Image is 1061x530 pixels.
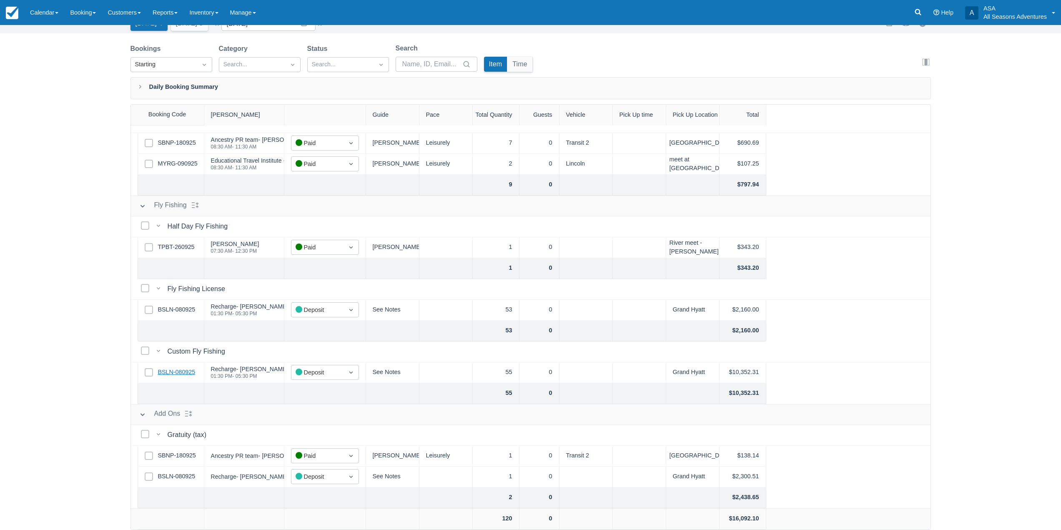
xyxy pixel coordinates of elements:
span: Dropdown icon [377,60,385,69]
div: $690.69 [720,133,766,154]
div: Vehicle [559,105,613,126]
div: 2 [473,487,519,508]
div: See Notes [366,467,419,487]
div: 07:30 AM - 12:30 PM [211,249,259,254]
div: [PERSON_NAME] [366,237,419,258]
div: Pick Up time [613,105,666,126]
label: Category [219,44,251,54]
div: A [965,6,978,20]
div: [PERSON_NAME], [PERSON_NAME] [366,133,419,154]
div: $16,092.10 [720,509,766,530]
div: 0 [519,467,559,487]
div: 120 [473,509,519,530]
div: 0 [519,300,559,321]
div: See Notes [366,362,419,383]
label: Search [396,43,421,53]
div: Starting [135,60,193,69]
div: $107.25 [720,154,766,175]
div: Recharge- [PERSON_NAME] [211,474,288,480]
div: $10,352.31 [720,383,766,404]
p: ASA [983,4,1047,13]
div: $2,160.00 [720,321,766,342]
div: Deposit [296,368,339,377]
div: 0 [519,362,559,383]
div: [GEOGRAPHIC_DATA] [666,133,720,154]
div: [PERSON_NAME] [366,154,419,175]
a: MYRG-090925 [158,159,198,168]
a: SBNP-180925 [158,451,196,460]
div: Recharge- [PERSON_NAME] [211,304,288,309]
div: 53 [473,321,519,342]
div: Paid [296,243,339,252]
div: Grand Hyatt [666,467,720,487]
div: Deposit [296,472,339,482]
div: Ancestry PR team- [PERSON_NAME] [211,453,311,459]
div: 2 [473,154,519,175]
div: 7 [473,133,519,154]
i: Help [933,10,939,15]
a: TPBT-260925 [158,243,195,252]
label: Bookings [130,44,164,54]
div: Paid [296,138,339,148]
div: $343.20 [720,237,766,258]
div: 01:30 PM - 05:30 PM [211,374,288,379]
div: Total Quantity [473,105,519,126]
div: See Notes [366,300,419,321]
div: Custom Fly Fishing [168,347,228,357]
div: 0 [519,237,559,258]
div: 08:30 AM - 11:30 AM [211,144,311,149]
div: Paid [296,451,339,461]
div: 0 [519,321,559,342]
span: Dropdown icon [347,306,355,314]
div: Total [720,105,766,126]
a: BSLN-080925 [158,305,196,314]
span: Dropdown icon [347,368,355,377]
div: Fly Fishing License [168,284,228,294]
div: River meet - [PERSON_NAME] [666,237,720,258]
div: Pace [419,105,473,126]
div: Leisurely [419,154,473,175]
span: Dropdown icon [347,243,355,251]
div: $2,300.51 [720,467,766,487]
span: Help [941,9,953,16]
div: 0 [519,133,559,154]
span: Dropdown icon [347,452,355,460]
div: 0 [519,487,559,508]
a: SBNP-180925 [158,138,196,148]
p: All Seasons Adventures [983,13,1047,21]
div: 0 [519,258,559,279]
div: Pick Up Location [666,105,720,126]
div: 9 [473,175,519,196]
div: 1 [473,467,519,487]
button: Add Ons [136,407,184,422]
span: Dropdown icon [288,60,297,69]
span: Dropdown icon [347,472,355,481]
div: $2,160.00 [720,300,766,321]
div: Transit 2 [559,446,613,467]
div: Booking Code [131,105,204,125]
button: Item [484,57,507,72]
div: 53 [473,300,519,321]
div: 0 [519,175,559,196]
a: BSLN-080925 [158,472,196,481]
div: 01:30 PM - 05:30 PM [211,311,288,316]
div: $138.14 [720,446,766,467]
div: Recharge- [PERSON_NAME] [211,366,288,372]
button: Time [507,57,532,72]
div: Deposit [296,305,339,315]
div: 55 [473,383,519,404]
div: [GEOGRAPHIC_DATA] [666,446,720,467]
div: Grand Hyatt [666,362,720,383]
div: 1 [473,237,519,258]
div: $797.94 [720,175,766,196]
button: Fly Fishing [136,198,190,214]
div: $343.20 [720,258,766,279]
div: 0 [519,509,559,530]
div: Leisurely [419,133,473,154]
div: [PERSON_NAME] [204,105,284,126]
div: 0 [519,154,559,175]
div: Gratuity (tax) [168,430,210,440]
img: checkfront-main-nav-mini-logo.png [6,7,18,19]
div: 1 [473,446,519,467]
div: $2,438.65 [720,487,766,508]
